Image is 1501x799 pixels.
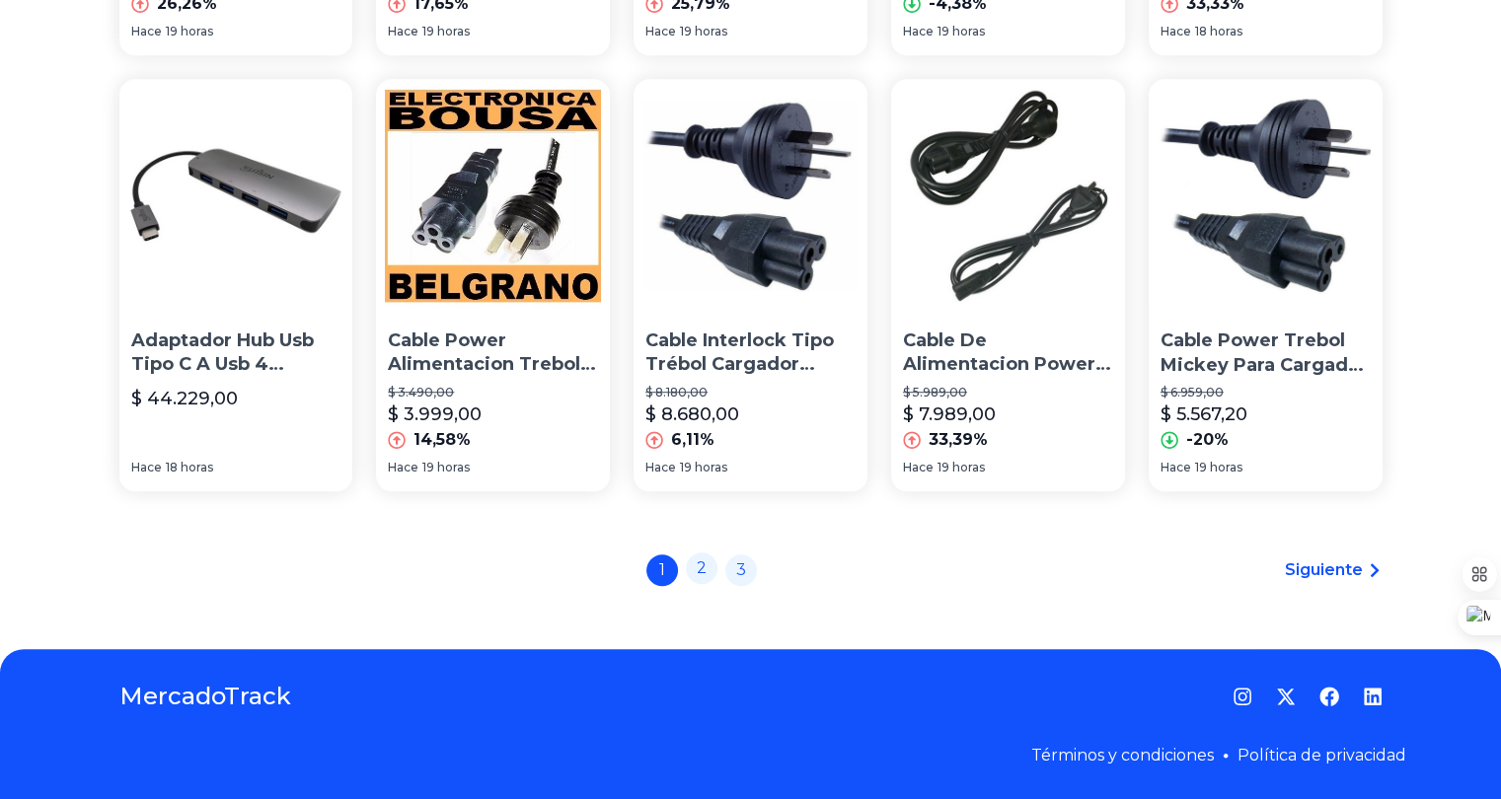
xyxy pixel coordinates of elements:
a: MercadoTrack [119,681,291,712]
p: 33,39% [929,428,988,452]
p: $ 5.989,00 [903,385,1113,400]
span: Hace [1161,24,1191,39]
span: 19 horas [422,460,470,475]
span: Hace [645,24,676,39]
img: Cable De Alimentacion Power Trebol U Ocho Cargador Notebook [891,79,1125,313]
a: Instagram [1233,687,1252,706]
p: $ 7.989,00 [903,400,996,428]
p: 14,58% [413,428,471,452]
span: Hace [645,460,676,475]
a: Cable Power Alimentacion Trebol Notebook Interlock BelgranoCable Power Alimentacion Trebol Notebo... [376,79,610,491]
span: 19 horas [1195,460,1242,475]
span: 19 horas [938,460,985,475]
span: 18 horas [166,460,213,475]
a: Términos y condiciones [1031,746,1214,764]
p: 6,11% [671,428,714,452]
p: Cable Power Trebol Mickey Para Cargador De Notebook Netbook [1161,328,1371,378]
a: LinkedIn [1363,687,1383,706]
p: $ 6.959,00 [1161,385,1371,400]
p: Cable De Alimentacion Power Trebol U Ocho Cargador Notebook [903,328,1113,378]
img: Adaptador Hub Usb Tipo C A Usb 4 Puertos Notebook Cel Nisuta [119,79,353,313]
a: Facebook [1319,687,1339,706]
p: Cable Power Alimentacion Trebol Notebook Interlock Belgrano [388,328,598,378]
span: Hace [903,24,934,39]
a: Política de privacidad [1238,746,1406,764]
span: 18 horas [1195,24,1242,39]
span: 19 horas [680,24,727,39]
img: Cable Interlock Tipo Trébol Cargador Notebook - Belgrano [634,79,867,313]
span: Hace [388,24,418,39]
img: Cable Power Trebol Mickey Para Cargador De Notebook Netbook [1149,79,1383,313]
span: 19 horas [938,24,985,39]
p: Cable Interlock Tipo Trébol Cargador Notebook - Belgrano [645,328,856,378]
a: 2 [686,552,717,584]
a: Twitter [1276,687,1296,706]
a: Cable Power Trebol Mickey Para Cargador De Notebook NetbookCable Power Trebol Mickey Para Cargado... [1149,79,1383,491]
p: $ 3.999,00 [388,400,482,428]
p: $ 5.567,20 [1161,400,1247,428]
p: Adaptador Hub Usb Tipo C A Usb 4 Puertos Notebook Cel Nisuta [131,328,341,378]
span: Hace [1161,460,1191,475]
a: Cable Interlock Tipo Trébol Cargador Notebook - BelgranoCable Interlock Tipo Trébol Cargador Note... [634,79,867,491]
span: Hace [131,24,162,39]
img: Cable Power Alimentacion Trebol Notebook Interlock Belgrano [376,79,610,313]
p: $ 44.229,00 [131,385,238,412]
span: Hace [903,460,934,475]
span: 19 horas [422,24,470,39]
p: $ 8.680,00 [645,400,739,428]
a: Cable De Alimentacion Power Trebol U Ocho Cargador NotebookCable De Alimentacion Power Trebol U O... [891,79,1125,491]
a: 3 [725,554,757,586]
span: Hace [388,460,418,475]
span: 19 horas [166,24,213,39]
p: $ 3.490,00 [388,385,598,400]
p: $ 8.180,00 [645,385,856,400]
span: Siguiente [1285,558,1363,582]
span: Hace [131,460,162,475]
p: -20% [1186,428,1229,452]
a: Siguiente [1285,558,1383,582]
span: 19 horas [680,460,727,475]
a: Adaptador Hub Usb Tipo C A Usb 4 Puertos Notebook Cel NisutaAdaptador Hub Usb Tipo C A Usb 4 Puer... [119,79,353,491]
